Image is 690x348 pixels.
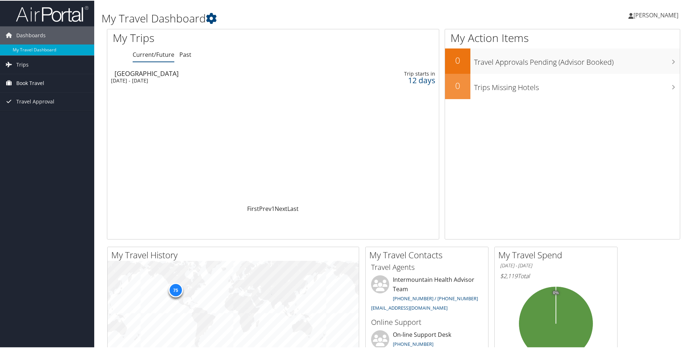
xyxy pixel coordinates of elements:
span: $2,119 [500,271,517,279]
a: Current/Future [133,50,174,58]
a: [PHONE_NUMBER] [393,340,433,347]
span: Trips [16,55,29,73]
h3: Trips Missing Hotels [474,78,680,92]
a: Past [179,50,191,58]
div: [GEOGRAPHIC_DATA] [115,69,317,76]
a: Prev [259,204,271,212]
div: 12 days [360,76,435,83]
a: [PHONE_NUMBER] / [PHONE_NUMBER] [393,294,478,301]
span: Travel Approval [16,92,54,110]
h2: My Travel Contacts [369,248,488,260]
tspan: 0% [553,290,559,294]
span: Dashboards [16,26,46,44]
h6: Total [500,271,612,279]
span: [PERSON_NAME] [633,10,678,18]
h6: [DATE] - [DATE] [500,262,612,268]
a: 0Travel Approvals Pending (Advisor Booked) [445,48,680,73]
a: 0Trips Missing Hotels [445,73,680,98]
h3: Travel Approvals Pending (Advisor Booked) [474,53,680,67]
a: Next [275,204,287,212]
div: 75 [168,282,183,297]
span: Book Travel [16,73,44,92]
li: Intermountain Health Advisor Team [367,275,486,313]
a: [PERSON_NAME] [628,4,686,25]
h2: 0 [445,79,470,91]
h1: My Action Items [445,30,680,45]
h3: Travel Agents [371,262,483,272]
h3: Online Support [371,317,483,327]
h2: 0 [445,54,470,66]
div: [DATE] - [DATE] [111,77,314,83]
h1: My Trips [113,30,295,45]
a: First [247,204,259,212]
a: 1 [271,204,275,212]
h1: My Travel Dashboard [101,10,491,25]
img: airportal-logo.png [16,5,88,22]
h2: My Travel Spend [498,248,617,260]
h2: My Travel History [111,248,359,260]
div: Trip starts in [360,70,435,76]
a: Last [287,204,299,212]
a: [EMAIL_ADDRESS][DOMAIN_NAME] [371,304,448,310]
